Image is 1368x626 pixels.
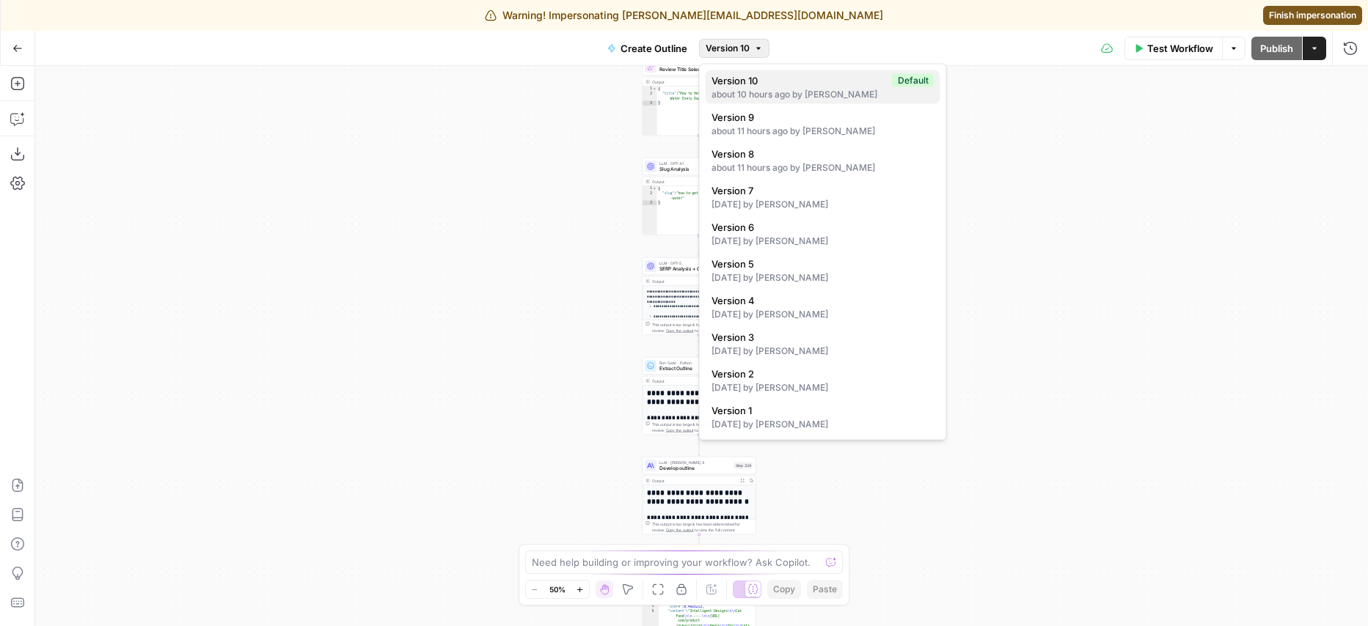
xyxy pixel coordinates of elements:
g: Edge from step_327 to step_334 [698,435,701,456]
span: Version 7 [712,183,929,198]
div: [DATE] by [PERSON_NAME] [712,235,934,248]
div: 4 [643,604,659,609]
span: Test Workflow [1147,41,1213,56]
div: [DATE] by [PERSON_NAME] [712,418,934,431]
span: Version 9 [712,110,929,125]
span: Copy the output [666,428,694,432]
span: Toggle code folding, rows 1 through 3 [653,86,657,92]
span: Toggle code folding, rows 1 through 3 [653,186,657,191]
div: Warning! Impersonating [PERSON_NAME][EMAIL_ADDRESS][DOMAIN_NAME] [485,8,883,23]
div: This output is too large & has been abbreviated for review. to view the full content. [652,322,753,334]
div: Default [892,74,934,87]
div: 1 [643,186,657,191]
g: Edge from step_197 to step_327 [698,335,701,356]
span: Version 6 [712,220,929,235]
g: Edge from step_273 to step_197 [698,235,701,257]
span: LLM · GPT-4.1 [659,161,731,166]
div: [DATE] by [PERSON_NAME] [712,271,934,284]
div: 3 [643,201,657,206]
div: Step 334 [734,463,753,469]
div: about 11 hours ago by [PERSON_NAME] [712,125,934,138]
g: Edge from step_202 to step_273 [698,136,701,157]
span: Run Code · Python [659,360,731,366]
span: Paste [813,583,837,596]
div: 2 [643,92,657,101]
div: Output [652,79,736,85]
div: about 11 hours ago by [PERSON_NAME] [712,161,934,174]
div: This output is too large & has been abbreviated for review. to view the full content. [652,521,753,533]
div: Output [652,378,736,384]
span: Copy the output [666,528,694,532]
div: [DATE] by [PERSON_NAME] [712,381,934,394]
div: Output [652,478,736,484]
div: 1 [643,86,657,92]
span: Develop outline [659,465,731,472]
span: Version 3 [712,330,929,345]
div: Output [652,179,736,185]
span: Copy the output [666,328,694,333]
div: [DATE] by [PERSON_NAME] [712,198,934,211]
a: Finish impersonation [1263,6,1362,25]
span: LLM · GPT-5 [659,260,732,266]
div: Version 10 [699,64,947,441]
g: Edge from step_334 to step_348 [698,534,701,556]
div: [DATE] by [PERSON_NAME] [712,308,934,321]
span: LLM · [PERSON_NAME] 4 [659,460,731,465]
div: 2 [643,191,657,201]
span: Version 5 [712,257,929,271]
button: Paste [807,580,843,599]
span: Extract Outline [659,365,731,372]
button: Publish [1251,37,1302,60]
div: LLM · GPT-4.1Slug AnalysisStep 273Output{ "slug":"how-to-get-your-cat-to-drink-more -water"} [643,158,756,235]
span: Copy [773,583,795,596]
span: Version 10 [706,42,750,55]
div: about 10 hours ago by [PERSON_NAME] [712,88,934,101]
span: Version 4 [712,293,929,308]
button: Copy [767,580,801,599]
span: Finish impersonation [1269,9,1356,22]
div: Human ReviewReview Title SelectionStep 202Output{ "title":"How to Help Your Cat Drink More Water ... [643,58,756,136]
div: This output is too large & has been abbreviated for review. to view the full content. [652,421,753,433]
span: Version 8 [712,147,929,161]
span: Slug Analysis [659,166,731,173]
span: SERP Analysis + Outline [659,265,732,273]
div: Output [652,279,736,284]
div: 3 [643,101,657,106]
button: Test Workflow [1124,37,1222,60]
span: 50% [549,583,566,595]
span: Review Title Selection [659,66,731,73]
button: Version 10 [699,39,769,58]
div: [DATE] by [PERSON_NAME] [712,345,934,358]
span: Create Outline [621,41,687,56]
span: Version 10 [712,73,886,88]
button: Create Outline [599,37,696,60]
span: Publish [1260,41,1293,56]
span: Version 1 [712,403,929,418]
span: Version 2 [712,367,929,381]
